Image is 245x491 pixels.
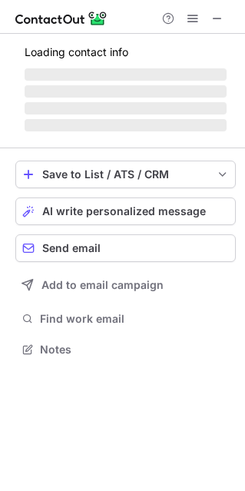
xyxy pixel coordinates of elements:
[25,46,227,58] p: Loading contact info
[15,161,236,188] button: save-profile-one-click
[15,271,236,299] button: Add to email campaign
[40,312,230,326] span: Find work email
[40,343,230,357] span: Notes
[25,119,227,131] span: ‌
[42,168,209,181] div: Save to List / ATS / CRM
[42,205,206,217] span: AI write personalized message
[15,339,236,360] button: Notes
[25,85,227,98] span: ‌
[41,279,164,291] span: Add to email campaign
[15,197,236,225] button: AI write personalized message
[15,308,236,330] button: Find work email
[15,9,108,28] img: ContactOut v5.3.10
[42,242,101,254] span: Send email
[15,234,236,262] button: Send email
[25,102,227,114] span: ‌
[25,68,227,81] span: ‌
